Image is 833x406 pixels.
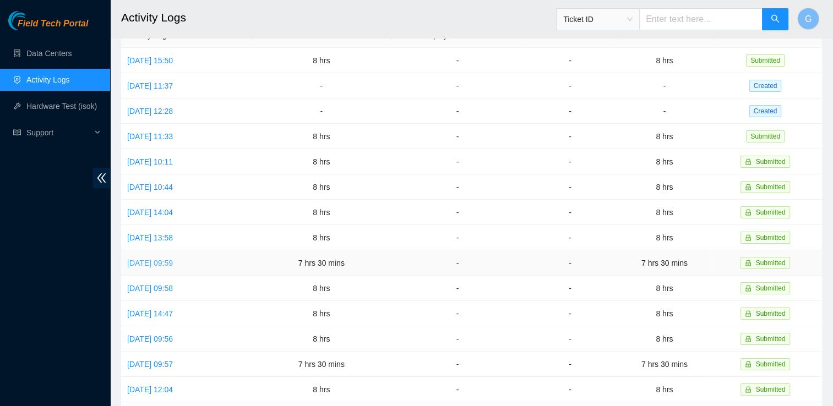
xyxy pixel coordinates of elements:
[616,48,713,73] td: 8 hrs
[127,183,173,191] a: [DATE] 10:44
[745,260,752,266] span: lock
[749,80,782,92] span: Created
[755,284,785,292] span: Submitted
[252,48,391,73] td: 8 hrs
[391,124,525,149] td: -
[127,385,173,394] a: [DATE] 12:04
[252,98,391,124] td: -
[755,335,785,343] span: Submitted
[616,200,713,225] td: 8 hrs
[749,105,782,117] span: Created
[391,73,525,98] td: -
[252,301,391,326] td: 8 hrs
[8,11,56,30] img: Akamai Technologies
[127,157,173,166] a: [DATE] 10:11
[797,8,819,30] button: G
[745,386,752,393] span: lock
[745,158,752,165] span: lock
[127,360,173,369] a: [DATE] 09:57
[616,276,713,301] td: 8 hrs
[755,209,785,216] span: Submitted
[127,334,173,343] a: [DATE] 09:56
[524,377,616,402] td: -
[524,326,616,352] td: -
[745,310,752,317] span: lock
[391,98,525,124] td: -
[26,49,72,58] a: Data Centers
[93,168,110,188] span: double-left
[127,56,173,65] a: [DATE] 15:50
[252,124,391,149] td: 8 hrs
[563,11,633,28] span: Ticket ID
[524,73,616,98] td: -
[762,8,788,30] button: search
[616,98,713,124] td: -
[26,102,97,111] a: Hardware Test (isok)
[391,174,525,200] td: -
[391,225,525,250] td: -
[391,326,525,352] td: -
[391,276,525,301] td: -
[524,276,616,301] td: -
[771,14,780,25] span: search
[391,352,525,377] td: -
[252,352,391,377] td: 7 hrs 30 mins
[13,129,21,136] span: read
[252,225,391,250] td: 8 hrs
[745,234,752,241] span: lock
[127,233,173,242] a: [DATE] 13:58
[746,54,785,67] span: Submitted
[252,174,391,200] td: 8 hrs
[616,73,713,98] td: -
[616,301,713,326] td: 8 hrs
[252,149,391,174] td: 8 hrs
[391,200,525,225] td: -
[616,250,713,276] td: 7 hrs 30 mins
[616,149,713,174] td: 8 hrs
[746,130,785,142] span: Submitted
[805,12,812,26] span: G
[745,184,752,190] span: lock
[745,285,752,292] span: lock
[127,208,173,217] a: [DATE] 14:04
[745,336,752,342] span: lock
[616,326,713,352] td: 8 hrs
[524,352,616,377] td: -
[18,19,88,29] span: Field Tech Portal
[127,81,173,90] a: [DATE] 11:37
[391,250,525,276] td: -
[391,301,525,326] td: -
[391,48,525,73] td: -
[755,234,785,242] span: Submitted
[127,309,173,318] a: [DATE] 14:47
[616,352,713,377] td: 7 hrs 30 mins
[616,225,713,250] td: 8 hrs
[127,259,173,267] a: [DATE] 09:59
[524,250,616,276] td: -
[252,276,391,301] td: 8 hrs
[252,326,391,352] td: 8 hrs
[391,377,525,402] td: -
[524,225,616,250] td: -
[616,377,713,402] td: 8 hrs
[745,361,752,367] span: lock
[524,98,616,124] td: -
[755,360,785,368] span: Submitted
[252,377,391,402] td: 8 hrs
[616,124,713,149] td: 8 hrs
[8,20,88,34] a: Akamai TechnologiesField Tech Portal
[252,73,391,98] td: -
[391,149,525,174] td: -
[252,250,391,276] td: 7 hrs 30 mins
[524,174,616,200] td: -
[755,183,785,191] span: Submitted
[127,107,173,116] a: [DATE] 12:28
[26,122,91,144] span: Support
[755,158,785,166] span: Submitted
[127,132,173,141] a: [DATE] 11:33
[755,310,785,317] span: Submitted
[639,8,763,30] input: Enter text here...
[755,259,785,267] span: Submitted
[252,200,391,225] td: 8 hrs
[524,149,616,174] td: -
